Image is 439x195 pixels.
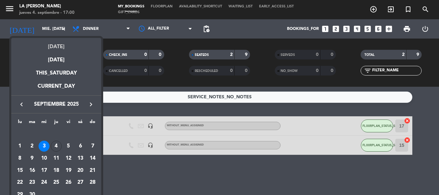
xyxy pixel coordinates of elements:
[86,164,99,177] td: 21 de septiembre de 2025
[50,140,62,153] td: 4 de septiembre de 2025
[26,140,38,153] td: 2 de septiembre de 2025
[63,141,74,152] div: 5
[26,152,38,164] td: 9 de septiembre de 2025
[75,118,87,128] th: sábado
[62,152,75,164] td: 12 de septiembre de 2025
[86,177,99,189] td: 28 de septiembre de 2025
[87,165,98,176] div: 21
[11,64,101,82] div: THIS_SATURDAY
[86,140,99,153] td: 7 de septiembre de 2025
[50,177,62,189] td: 25 de septiembre de 2025
[14,177,25,188] div: 22
[27,177,38,188] div: 23
[38,140,50,153] td: 3 de septiembre de 2025
[27,165,38,176] div: 16
[62,118,75,128] th: viernes
[11,38,101,51] div: [DATE]
[75,140,87,153] td: 6 de septiembre de 2025
[75,153,86,164] div: 13
[85,100,97,109] button: keyboard_arrow_right
[87,153,98,164] div: 14
[14,141,25,152] div: 1
[50,152,62,164] td: 11 de septiembre de 2025
[86,152,99,164] td: 14 de septiembre de 2025
[62,164,75,177] td: 19 de septiembre de 2025
[14,140,26,153] td: 1 de septiembre de 2025
[62,177,75,189] td: 26 de septiembre de 2025
[16,100,27,109] button: keyboard_arrow_left
[39,165,49,176] div: 17
[26,118,38,128] th: martes
[14,118,26,128] th: lunes
[26,164,38,177] td: 16 de septiembre de 2025
[18,101,25,108] i: keyboard_arrow_left
[86,118,99,128] th: domingo
[38,152,50,164] td: 10 de septiembre de 2025
[75,141,86,152] div: 6
[11,82,101,95] div: CURRENT_DAY
[51,165,62,176] div: 18
[62,140,75,153] td: 5 de septiembre de 2025
[38,164,50,177] td: 17 de septiembre de 2025
[27,141,38,152] div: 2
[14,128,99,140] td: SEP.
[75,165,86,176] div: 20
[87,101,95,108] i: keyboard_arrow_right
[14,152,26,164] td: 8 de septiembre de 2025
[50,164,62,177] td: 18 de septiembre de 2025
[87,141,98,152] div: 7
[50,118,62,128] th: jueves
[14,177,26,189] td: 22 de septiembre de 2025
[39,177,49,188] div: 24
[39,141,49,152] div: 3
[75,177,86,188] div: 27
[27,100,85,109] span: septiembre 2025
[75,177,87,189] td: 27 de septiembre de 2025
[39,153,49,164] div: 10
[63,153,74,164] div: 12
[38,177,50,189] td: 24 de septiembre de 2025
[14,165,25,176] div: 15
[11,51,101,64] div: [DATE]
[87,177,98,188] div: 28
[63,177,74,188] div: 26
[26,177,38,189] td: 23 de septiembre de 2025
[14,153,25,164] div: 8
[38,118,50,128] th: miércoles
[14,164,26,177] td: 15 de septiembre de 2025
[51,177,62,188] div: 25
[63,165,74,176] div: 19
[75,164,87,177] td: 20 de septiembre de 2025
[51,141,62,152] div: 4
[51,153,62,164] div: 11
[75,152,87,164] td: 13 de septiembre de 2025
[27,153,38,164] div: 9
